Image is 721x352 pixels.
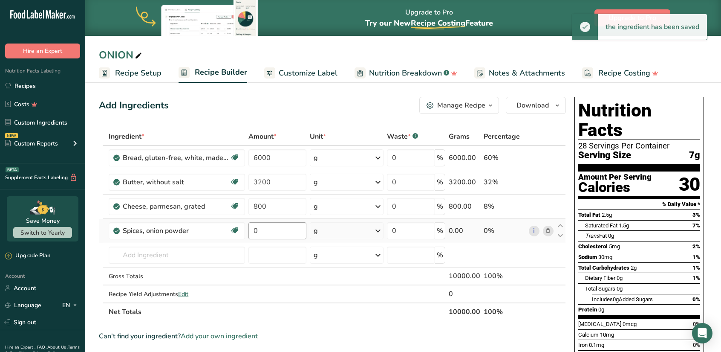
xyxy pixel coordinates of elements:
[594,9,670,26] button: Upgrade to Pro
[474,64,565,83] a: Notes & Attachments
[99,331,566,341] div: Can't find your ingredient?
[195,67,247,78] span: Recipe Builder
[598,67,650,79] span: Recipe Costing
[582,64,658,83] a: Recipe Costing
[692,254,700,260] span: 1%
[692,243,700,250] span: 2%
[600,332,614,338] span: 10mg
[623,321,637,327] span: 0mcg
[585,285,615,292] span: Total Sugars
[109,272,245,281] div: Gross Totals
[411,18,465,28] span: Recipe Costing
[585,233,607,239] span: Fat
[314,226,318,236] div: g
[62,300,80,310] div: EN
[109,131,144,142] span: Ingredient
[181,331,258,341] span: Add your own ingredient
[248,131,277,142] span: Amount
[578,212,600,218] span: Total Fat
[99,99,169,113] div: Add Ingredients
[178,290,188,298] span: Edit
[585,275,615,281] span: Dietary Fiber
[598,14,707,40] div: the ingredient has been saved
[578,332,599,338] span: Calcium
[598,306,604,313] span: 0g
[578,142,700,150] div: 28 Servings Per Container
[264,64,337,83] a: Customize Label
[20,229,65,237] span: Switch to Yearly
[449,226,480,236] div: 0.00
[598,254,612,260] span: 30mg
[5,344,35,350] a: Hire an Expert .
[689,150,700,161] span: 7g
[449,153,480,163] div: 6000.00
[99,47,144,63] div: ONION
[692,323,712,343] div: Open Intercom Messenger
[631,265,637,271] span: 2g
[109,247,245,264] input: Add Ingredient
[115,67,162,79] span: Recipe Setup
[314,250,318,260] div: g
[529,226,539,236] a: i
[484,271,525,281] div: 100%
[123,226,229,236] div: Spices, onion powder
[619,222,629,229] span: 1.5g
[578,199,700,209] section: % Daily Value *
[692,296,700,303] span: 0%
[578,321,621,327] span: [MEDICAL_DATA]
[578,150,631,161] span: Serving Size
[506,97,566,114] button: Download
[484,177,525,187] div: 32%
[484,201,525,212] div: 8%
[47,344,68,350] a: About Us .
[5,139,58,148] div: Custom Reports
[592,296,653,303] span: Includes Added Sugars
[449,289,480,299] div: 0
[692,212,700,218] span: 3%
[449,201,480,212] div: 800.00
[578,254,597,260] span: Sodium
[13,227,72,238] button: Switch to Yearly
[5,298,41,313] a: Language
[585,233,599,239] i: Trans
[578,181,652,194] div: Calories
[310,131,326,142] span: Unit
[489,67,565,79] span: Notes & Attachments
[484,226,525,236] div: 0%
[692,265,700,271] span: 1%
[5,133,18,138] div: NEW
[123,153,229,163] div: Bread, gluten-free, white, made with rice flour, corn starch, and/or tapioca
[365,0,493,36] div: Upgrade to Pro
[449,271,480,281] div: 10000.00
[107,303,447,320] th: Net Totals
[123,201,229,212] div: Cheese, parmesan, grated
[589,342,604,348] span: 0.1mg
[608,233,614,239] span: 0g
[613,296,619,303] span: 0g
[693,342,700,348] span: 0%
[449,177,480,187] div: 3200.00
[37,344,47,350] a: FAQ .
[578,243,608,250] span: Cholesterol
[482,303,527,320] th: 100%
[679,173,700,196] div: 30
[123,177,229,187] div: Butter, without salt
[578,101,700,140] h1: Nutrition Facts
[99,64,162,83] a: Recipe Setup
[279,67,337,79] span: Customize Label
[602,212,612,218] span: 2.5g
[5,252,50,260] div: Upgrade Plan
[387,131,418,142] div: Waste
[109,290,245,299] div: Recipe Yield Adjustments
[369,67,442,79] span: Nutrition Breakdown
[585,222,617,229] span: Saturated Fat
[314,153,318,163] div: g
[447,303,482,320] th: 10000.00
[484,131,520,142] span: Percentage
[516,100,549,111] span: Download
[5,44,80,58] button: Hire an Expert
[693,321,700,327] span: 0%
[6,167,19,172] div: BETA
[437,100,485,111] div: Manage Recipe
[578,173,652,181] div: Amount Per Serving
